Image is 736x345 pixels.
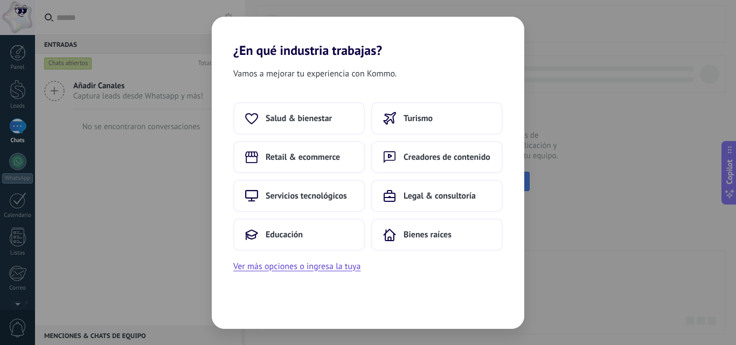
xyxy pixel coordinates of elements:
button: Legal & consultoría [371,180,503,212]
span: Legal & consultoría [404,191,476,201]
span: Bienes raíces [404,229,452,240]
span: Salud & bienestar [266,113,332,124]
button: Retail & ecommerce [233,141,365,173]
span: Turismo [404,113,433,124]
span: Servicios tecnológicos [266,191,347,201]
h2: ¿En qué industria trabajas? [212,17,524,58]
span: Retail & ecommerce [266,152,340,163]
button: Bienes raíces [371,219,503,251]
button: Servicios tecnológicos [233,180,365,212]
button: Educación [233,219,365,251]
button: Turismo [371,102,503,135]
span: Creadores de contenido [404,152,490,163]
button: Creadores de contenido [371,141,503,173]
button: Salud & bienestar [233,102,365,135]
span: Educación [266,229,303,240]
span: Vamos a mejorar tu experiencia con Kommo. [233,67,397,81]
button: Ver más opciones o ingresa la tuya [233,259,360,273]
